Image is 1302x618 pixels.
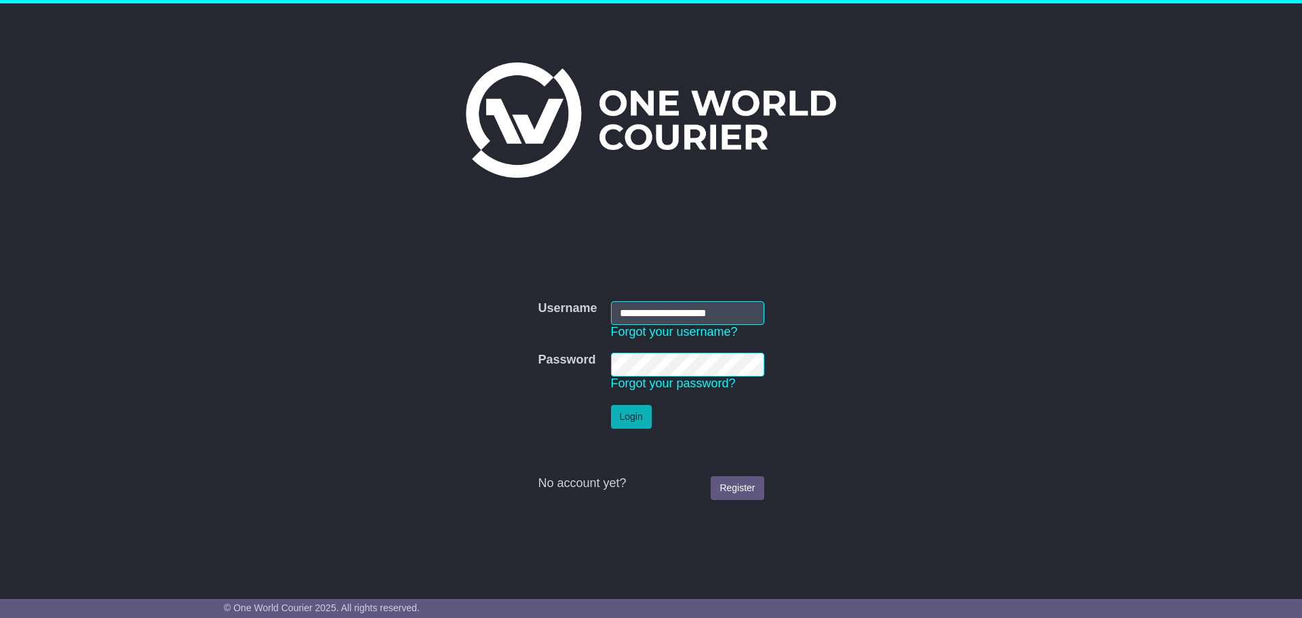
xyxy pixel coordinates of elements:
a: Forgot your password? [611,376,736,390]
img: One World [466,62,836,178]
button: Login [611,405,652,429]
span: © One World Courier 2025. All rights reserved. [224,602,420,613]
div: No account yet? [538,476,764,491]
label: Password [538,353,595,368]
label: Username [538,301,597,316]
a: Forgot your username? [611,325,738,339]
a: Register [711,476,764,500]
